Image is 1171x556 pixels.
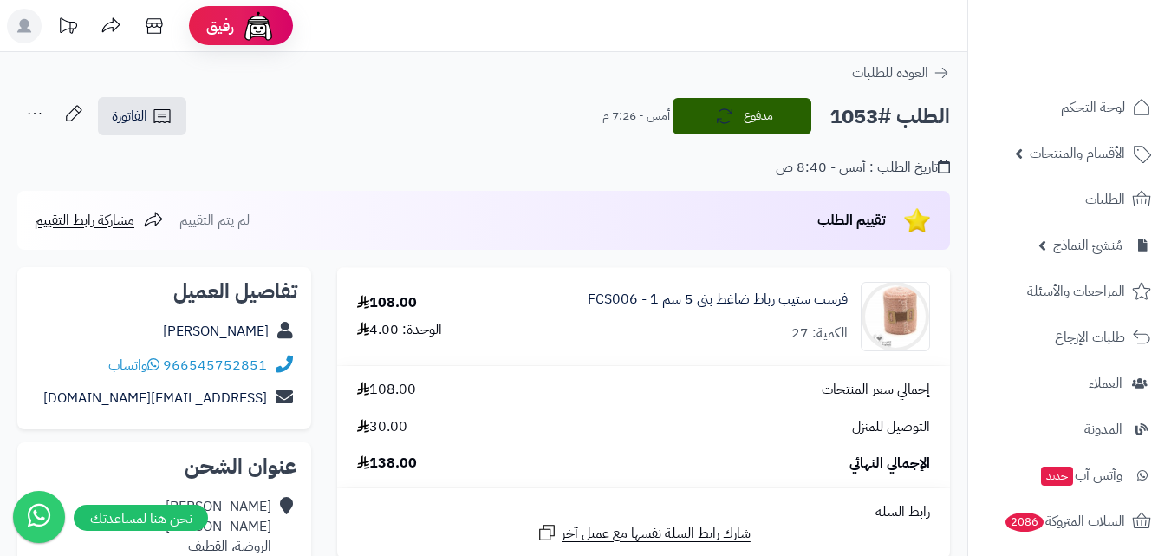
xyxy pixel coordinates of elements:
small: أمس - 7:26 م [602,108,670,125]
h2: تفاصيل العميل [31,281,297,302]
span: المدونة [1084,417,1122,442]
a: الفاتورة [98,97,186,135]
span: مشاركة رابط التقييم [35,210,134,231]
a: المدونة [979,409,1161,450]
a: العودة للطلبات [852,62,950,83]
div: 108.00 [357,293,417,313]
span: رفيق [206,16,234,36]
a: مشاركة رابط التقييم [35,210,164,231]
span: شارك رابط السلة نفسها مع عميل آخر [562,524,751,544]
span: التوصيل للمنزل [852,417,930,437]
div: تاريخ الطلب : أمس - 8:40 ص [776,158,950,178]
span: الإجمالي النهائي [849,454,930,474]
span: العملاء [1089,371,1122,396]
span: تقييم الطلب [817,210,886,231]
h2: عنوان الشحن [31,456,297,477]
span: وآتس آب [1039,463,1122,487]
span: المراجعات والأسئلة [1027,279,1125,304]
span: الأقسام والمنتجات [1030,141,1125,166]
img: logo-2.png [1053,46,1155,82]
a: وآتس آبجديد [979,455,1161,496]
img: 17220c2363f6e08c8234f698b3f8c3e1fda9d-90x90.jpg [862,282,929,351]
a: طلبات الإرجاع [979,317,1161,358]
span: طلبات الإرجاع [1055,325,1125,350]
a: واتساب [108,355,159,376]
a: [EMAIL_ADDRESS][DOMAIN_NAME] [43,388,267,409]
span: لم يتم التقييم [179,210,250,231]
a: تحديثات المنصة [46,9,89,48]
span: جديد [1041,467,1073,486]
span: مُنشئ النماذج [1053,233,1122,258]
span: إجمالي سعر المنتجات [822,380,930,400]
h2: الطلب #1053 [829,99,950,134]
span: 138.00 [357,454,417,474]
div: الوحدة: 4.00 [357,320,442,340]
div: رابط السلة [344,502,943,522]
span: الطلبات [1085,187,1125,212]
button: مدفوع [673,98,811,134]
span: 30.00 [357,417,407,437]
span: الفاتورة [112,106,147,127]
a: العملاء [979,363,1161,404]
a: فرست ستيب رباط ضاغط بنى 5 سم FCS006 - 1 [588,290,848,310]
span: 2086 [1005,513,1044,532]
span: العودة للطلبات [852,62,928,83]
span: 108.00 [357,380,416,400]
a: الطلبات [979,179,1161,220]
img: ai-face.png [241,9,276,43]
a: المراجعات والأسئلة [979,271,1161,312]
div: الكمية: 27 [791,324,848,343]
a: السلات المتروكة2086 [979,500,1161,542]
span: لوحة التحكم [1061,95,1125,120]
a: لوحة التحكم [979,87,1161,128]
a: شارك رابط السلة نفسها مع عميل آخر [537,522,751,544]
a: [PERSON_NAME] [163,321,269,342]
span: السلات المتروكة [1004,509,1125,533]
a: 966545752851 [163,355,267,376]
